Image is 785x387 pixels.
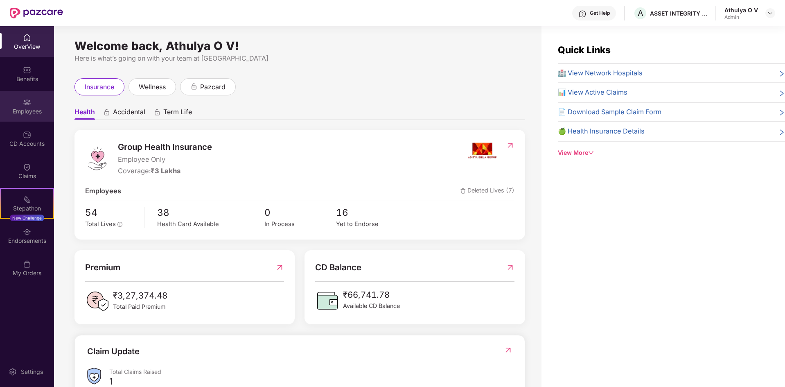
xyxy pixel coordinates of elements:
span: Accidental [113,108,145,120]
span: 0 [264,205,336,220]
span: 📊 View Active Claims [558,87,627,98]
span: A [638,8,643,18]
img: svg+xml;base64,PHN2ZyBpZD0iSG9tZSIgeG1sbnM9Imh0dHA6Ly93d3cudzMub3JnLzIwMDAvc3ZnIiB3aWR0aD0iMjAiIG... [23,34,31,42]
div: animation [103,109,111,116]
img: New Pazcare Logo [10,8,63,18]
span: ₹3 Lakhs [151,167,180,175]
div: Welcome back, Athulya O V! [74,43,525,49]
img: PaidPremiumIcon [85,289,110,314]
div: Get Help [590,10,610,16]
img: svg+xml;base64,PHN2ZyBpZD0iTXlfT3JkZXJzIiBkYXRhLW5hbWU9Ik15IE9yZGVycyIgeG1sbnM9Imh0dHA6Ly93d3cudz... [23,260,31,268]
div: Settings [18,368,45,376]
img: svg+xml;base64,PHN2ZyBpZD0iRHJvcGRvd24tMzJ4MzIiIHhtbG5zPSJodHRwOi8vd3d3LnczLm9yZy8yMDAwL3N2ZyIgd2... [767,10,774,16]
div: Athulya O V [724,6,758,14]
div: Claim Update [87,345,140,358]
div: animation [153,109,161,116]
img: svg+xml;base64,PHN2ZyBpZD0iQmVuZWZpdHMiIHhtbG5zPSJodHRwOi8vd3d3LnczLm9yZy8yMDAwL3N2ZyIgd2lkdGg9Ij... [23,66,31,74]
span: CD Balance [315,261,361,274]
span: right [778,70,785,79]
span: Deleted Lives (7) [460,186,514,197]
img: RedirectIcon [506,261,514,274]
span: Employees [85,186,121,197]
div: Stepathon [1,204,53,213]
span: right [778,89,785,98]
span: 📄 Download Sample Claim Form [558,107,661,118]
span: 🍏 Health Insurance Details [558,126,645,137]
span: down [588,150,594,156]
img: svg+xml;base64,PHN2ZyBpZD0iU2V0dGluZy0yMHgyMCIgeG1sbnM9Imh0dHA6Ly93d3cudzMub3JnLzIwMDAvc3ZnIiB3aW... [9,368,17,376]
span: 38 [157,205,264,220]
span: Total Lives [85,220,116,228]
img: CDBalanceIcon [315,288,340,313]
span: right [778,109,785,118]
span: Total Paid Premium [113,302,167,311]
img: logo [85,146,110,171]
img: svg+xml;base64,PHN2ZyBpZD0iRW5kb3JzZW1lbnRzIiB4bWxucz0iaHR0cDovL3d3dy53My5vcmcvMjAwMC9zdmciIHdpZH... [23,228,31,236]
span: Premium [85,261,120,274]
span: Health [74,108,95,120]
div: Total Claims Raised [109,368,512,376]
span: pazcard [200,82,226,92]
div: animation [190,83,198,90]
img: svg+xml;base64,PHN2ZyB4bWxucz0iaHR0cDovL3d3dy53My5vcmcvMjAwMC9zdmciIHdpZHRoPSIyMSIgaGVpZ2h0PSIyMC... [23,195,31,204]
div: Health Card Available [157,220,264,229]
span: ₹66,741.78 [343,288,400,301]
span: insurance [85,82,114,92]
span: 🏥 View Network Hospitals [558,68,643,79]
img: svg+xml;base64,PHN2ZyBpZD0iRW1wbG95ZWVzIiB4bWxucz0iaHR0cDovL3d3dy53My5vcmcvMjAwMC9zdmciIHdpZHRoPS... [23,98,31,106]
span: Quick Links [558,44,611,55]
img: svg+xml;base64,PHN2ZyBpZD0iQ2xhaW0iIHhtbG5zPSJodHRwOi8vd3d3LnczLm9yZy8yMDAwL3N2ZyIgd2lkdGg9IjIwIi... [23,163,31,171]
div: Coverage: [118,166,212,177]
div: ASSET INTEGRITY ENGINEERING [650,9,707,17]
div: 1 [109,376,113,387]
div: View More [558,148,785,157]
span: Group Health Insurance [118,140,212,154]
img: RedirectIcon [504,346,512,354]
span: wellness [139,82,166,92]
img: RedirectIcon [506,141,514,149]
span: 54 [85,205,139,220]
img: insurerIcon [467,140,498,161]
span: Term Life [163,108,192,120]
div: Yet to Endorse [336,220,408,229]
img: deleteIcon [460,188,466,194]
div: In Process [264,220,336,229]
img: svg+xml;base64,PHN2ZyBpZD0iSGVscC0zMngzMiIgeG1sbnM9Imh0dHA6Ly93d3cudzMub3JnLzIwMDAvc3ZnIiB3aWR0aD... [578,10,586,18]
div: Here is what’s going on with your team at [GEOGRAPHIC_DATA] [74,53,525,63]
img: RedirectIcon [275,261,284,274]
img: ClaimsSummaryIcon [87,368,101,385]
span: Available CD Balance [343,301,400,310]
span: info-circle [117,222,122,227]
span: right [778,128,785,137]
span: Employee Only [118,154,212,165]
span: ₹3,27,374.48 [113,289,167,302]
img: svg+xml;base64,PHN2ZyBpZD0iQ0RfQWNjb3VudHMiIGRhdGEtbmFtZT0iQ0QgQWNjb3VudHMiIHhtbG5zPSJodHRwOi8vd3... [23,131,31,139]
div: New Challenge [10,215,44,221]
span: 16 [336,205,408,220]
div: Admin [724,14,758,20]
